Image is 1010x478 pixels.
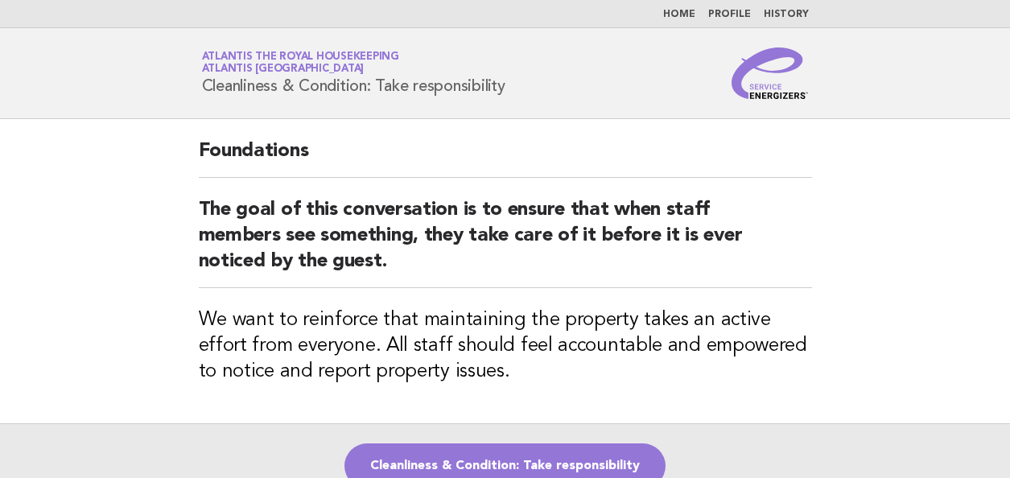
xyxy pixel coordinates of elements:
img: Service Energizers [732,47,809,99]
a: Atlantis the Royal HousekeepingAtlantis [GEOGRAPHIC_DATA] [202,52,399,74]
h1: Cleanliness & Condition: Take responsibility [202,52,505,94]
h3: We want to reinforce that maintaining the property takes an active effort from everyone. All staf... [199,307,812,385]
a: Profile [708,10,751,19]
h2: Foundations [199,138,812,178]
a: History [764,10,809,19]
h2: The goal of this conversation is to ensure that when staff members see something, they take care ... [199,197,812,288]
span: Atlantis [GEOGRAPHIC_DATA] [202,64,365,75]
a: Home [663,10,695,19]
